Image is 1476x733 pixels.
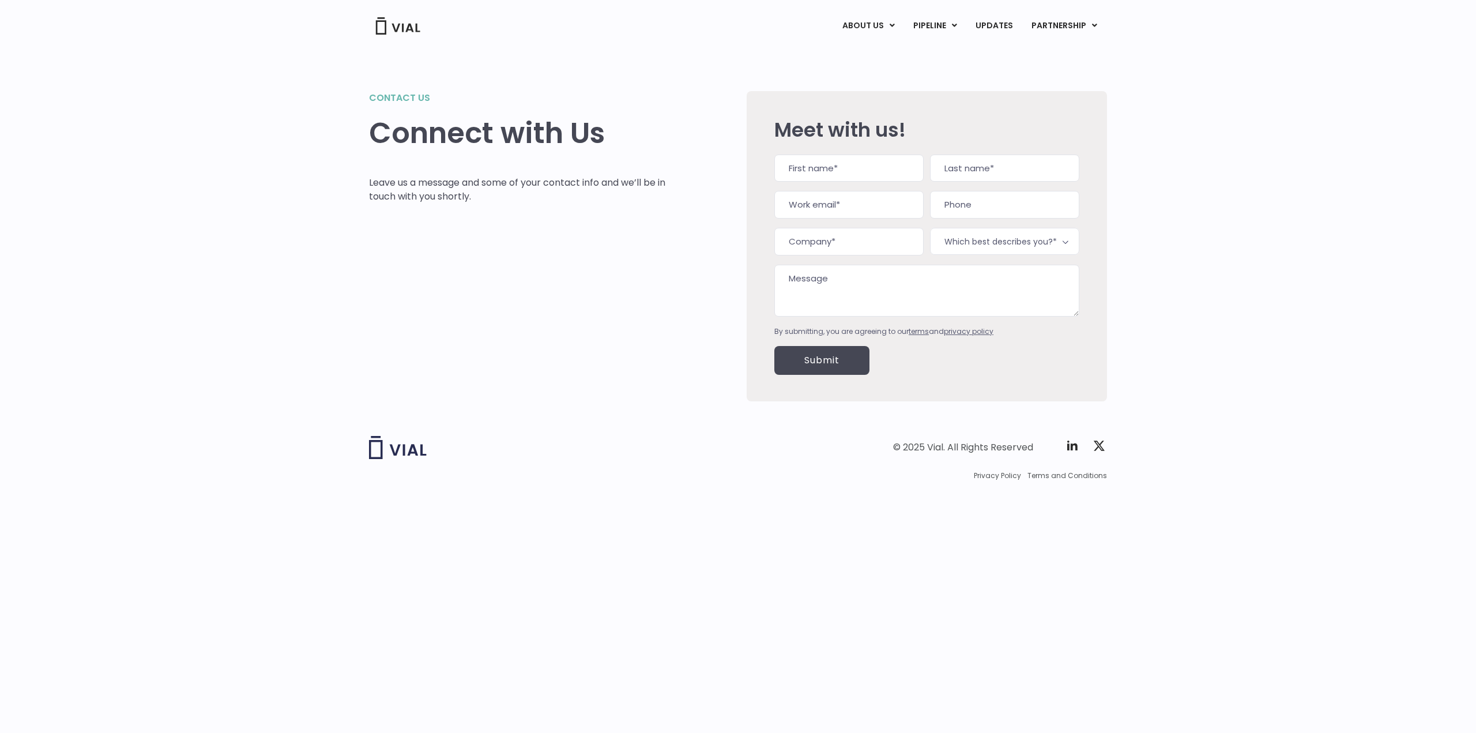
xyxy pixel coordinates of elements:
[904,16,966,36] a: PIPELINEMenu Toggle
[774,155,924,182] input: First name*
[1027,471,1107,481] a: Terms and Conditions
[974,471,1021,481] a: Privacy Policy
[930,191,1079,219] input: Phone
[1022,16,1106,36] a: PARTNERSHIPMenu Toggle
[909,326,929,336] a: terms
[930,155,1079,182] input: Last name*
[930,228,1079,255] span: Which best describes you?*
[369,91,666,105] h2: Contact us
[369,436,427,459] img: Vial logo wih "Vial" spelled out
[833,16,903,36] a: ABOUT USMenu Toggle
[375,17,421,35] img: Vial Logo
[893,441,1033,454] div: © 2025 Vial. All Rights Reserved
[774,191,924,219] input: Work email*
[944,326,993,336] a: privacy policy
[774,228,924,255] input: Company*
[774,326,1079,337] div: By submitting, you are agreeing to our and
[774,119,1079,141] h2: Meet with us!
[966,16,1022,36] a: UPDATES
[774,346,869,375] input: Submit
[369,116,666,150] h1: Connect with Us
[369,176,666,204] p: Leave us a message and some of your contact info and we’ll be in touch with you shortly.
